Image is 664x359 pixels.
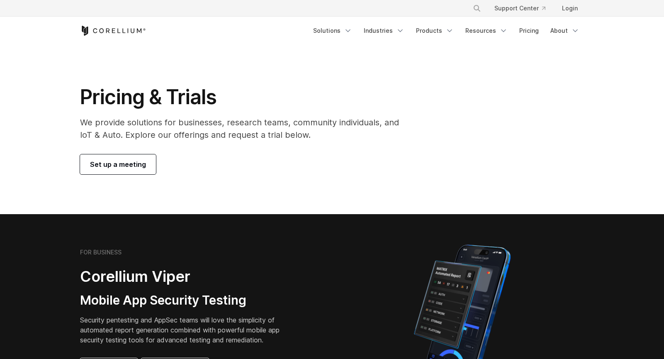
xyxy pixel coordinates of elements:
h6: FOR BUSINESS [80,249,122,256]
a: Pricing [514,23,544,38]
a: About [545,23,584,38]
a: Products [411,23,459,38]
a: Resources [460,23,513,38]
span: Set up a meeting [90,159,146,169]
h3: Mobile App Security Testing [80,293,292,308]
button: Search [469,1,484,16]
a: Industries [359,23,409,38]
div: Navigation Menu [463,1,584,16]
a: Corellium Home [80,26,146,36]
h2: Corellium Viper [80,267,292,286]
p: We provide solutions for businesses, research teams, community individuals, and IoT & Auto. Explo... [80,116,411,141]
div: Navigation Menu [308,23,584,38]
p: Security pentesting and AppSec teams will love the simplicity of automated report generation comb... [80,315,292,345]
a: Login [555,1,584,16]
a: Set up a meeting [80,154,156,174]
a: Solutions [308,23,357,38]
h1: Pricing & Trials [80,85,411,110]
a: Support Center [488,1,552,16]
